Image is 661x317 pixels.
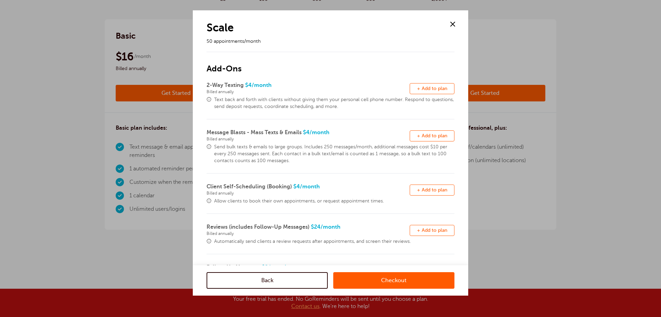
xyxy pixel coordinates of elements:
span: 2-Way Texting [207,82,244,88]
a: Back [207,272,328,289]
span: $4 [207,184,410,196]
p: 50 appointments/month [207,38,439,45]
span: /month [268,264,288,270]
span: Allow clients to book their own appointments, or request appointment times. [214,198,454,205]
span: $4 [207,129,410,141]
span: Billed annually [207,231,410,236]
span: Client Self-Scheduling (Booking) [207,184,292,190]
span: /month [300,184,320,190]
span: + Add to plan [417,86,447,91]
span: Billed annually [207,191,410,196]
span: Billed annually [207,137,410,141]
span: Text back and forth with clients without giving them your personal cell phone number. Respond to ... [214,96,454,110]
span: /month [252,82,272,88]
span: Follow-Up Messages [207,264,260,270]
span: /month [321,224,340,230]
span: Reviews (includes Follow-Up Messages) [207,224,309,230]
a: Checkout [333,272,454,289]
span: Automatically send clients a review requests after appointments, and screen their reviews. [214,238,454,245]
h1: Scale [207,21,439,34]
span: + Add to plan [417,228,447,233]
span: + Add to plan [417,133,447,138]
button: + Add to plan [410,130,454,141]
span: + Add to plan [417,187,447,192]
button: + Add to plan [410,83,454,94]
h2: Add-Ons [207,52,454,74]
button: + Add to plan [410,225,454,236]
span: Send bulk texts & emails to large groups. Includes 250 messages/month, additional messages cost $... [214,143,454,164]
span: /month [309,129,329,136]
span: Billed annually [207,89,410,94]
button: + Add to plan [410,185,454,196]
span: Message Blasts - Mass Texts & Emails [207,129,302,136]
